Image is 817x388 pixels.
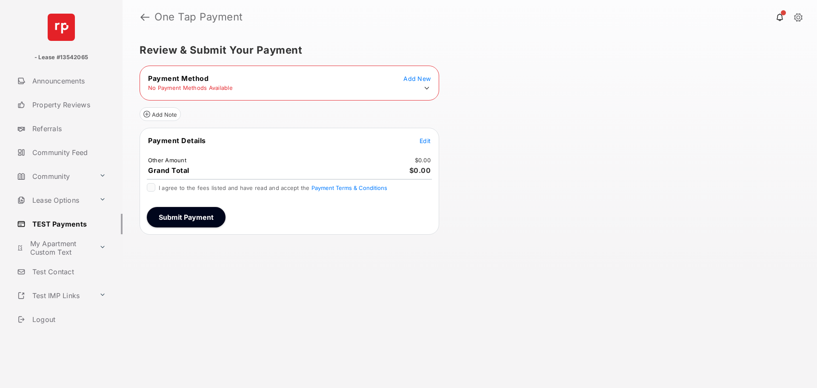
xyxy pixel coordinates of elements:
[420,136,431,145] button: Edit
[311,184,387,191] button: I agree to the fees listed and have read and accept the
[420,137,431,144] span: Edit
[147,207,226,227] button: Submit Payment
[148,156,187,164] td: Other Amount
[403,75,431,82] span: Add New
[148,84,233,92] td: No Payment Methods Available
[14,214,123,234] a: TEST Payments
[154,12,243,22] strong: One Tap Payment
[414,156,431,164] td: $0.00
[14,238,96,258] a: My Apartment Custom Text
[48,14,75,41] img: svg+xml;base64,PHN2ZyB4bWxucz0iaHR0cDovL3d3dy53My5vcmcvMjAwMC9zdmciIHdpZHRoPSI2NCIgaGVpZ2h0PSI2NC...
[14,190,96,210] a: Lease Options
[148,136,206,145] span: Payment Details
[14,285,96,306] a: Test IMP Links
[409,166,431,175] span: $0.00
[14,95,123,115] a: Property Reviews
[14,166,96,187] a: Community
[14,71,123,91] a: Announcements
[14,262,123,282] a: Test Contact
[159,184,387,191] span: I agree to the fees listed and have read and accept the
[403,74,431,83] button: Add New
[140,45,793,55] h5: Review & Submit Your Payment
[14,142,123,163] a: Community Feed
[148,166,189,175] span: Grand Total
[34,53,88,62] p: - Lease #13542065
[14,309,123,330] a: Logout
[148,74,209,83] span: Payment Method
[140,107,181,121] button: Add Note
[14,118,123,139] a: Referrals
